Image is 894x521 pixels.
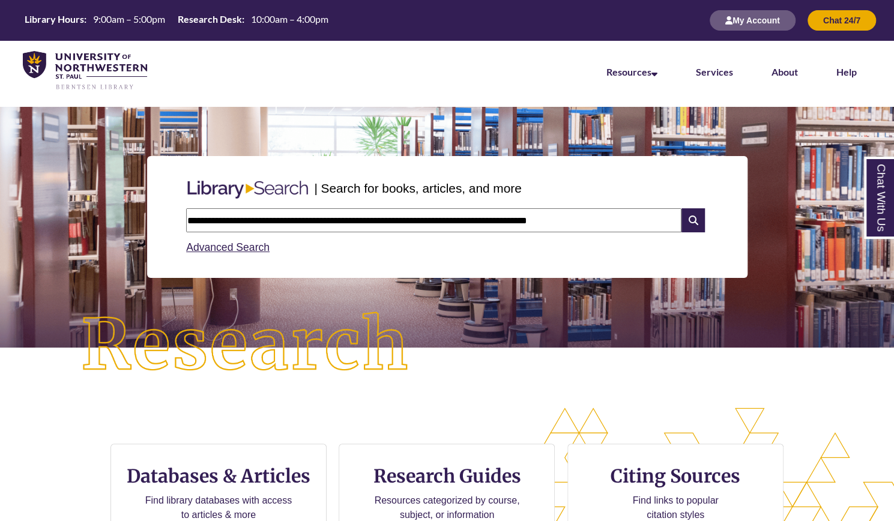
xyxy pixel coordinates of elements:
[349,465,545,487] h3: Research Guides
[44,276,447,415] img: Research
[602,465,749,487] h3: Citing Sources
[251,13,328,25] span: 10:00am – 4:00pm
[121,465,316,487] h3: Databases & Articles
[181,176,314,203] img: Libary Search
[20,13,333,28] table: Hours Today
[681,208,704,232] i: Search
[23,51,147,91] img: UNWSP Library Logo
[696,66,733,77] a: Services
[710,15,796,25] a: My Account
[186,241,270,253] a: Advanced Search
[314,179,521,197] p: | Search for books, articles, and more
[772,66,798,77] a: About
[20,13,333,29] a: Hours Today
[808,10,876,31] button: Chat 24/7
[93,13,165,25] span: 9:00am – 5:00pm
[836,66,857,77] a: Help
[808,15,876,25] a: Chat 24/7
[20,13,88,26] th: Library Hours:
[710,10,796,31] button: My Account
[606,66,657,77] a: Resources
[173,13,246,26] th: Research Desk:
